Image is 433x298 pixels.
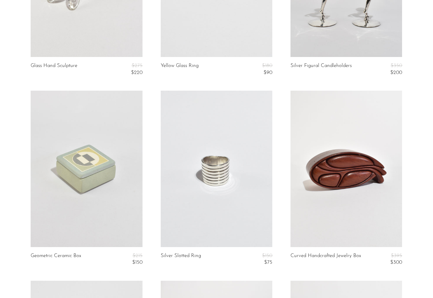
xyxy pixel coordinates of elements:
span: $350 [391,63,402,68]
a: Silver Slotted Ring [161,253,201,266]
span: $395 [391,253,402,258]
span: $200 [390,70,402,75]
span: $90 [263,70,272,75]
a: Yellow Glass Ring [161,63,199,75]
span: $75 [264,260,272,265]
a: Curved Handcrafted Jewelry Box [290,253,361,266]
a: Glass Hand Sculpture [31,63,77,75]
span: $215 [133,253,143,258]
span: $220 [131,70,143,75]
a: Silver Figural Candleholders [290,63,352,75]
span: $180 [262,63,272,68]
span: $150 [132,260,143,265]
span: $275 [132,63,143,68]
span: $150 [262,253,272,258]
span: $300 [390,260,402,265]
a: Geometric Ceramic Box [31,253,81,266]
